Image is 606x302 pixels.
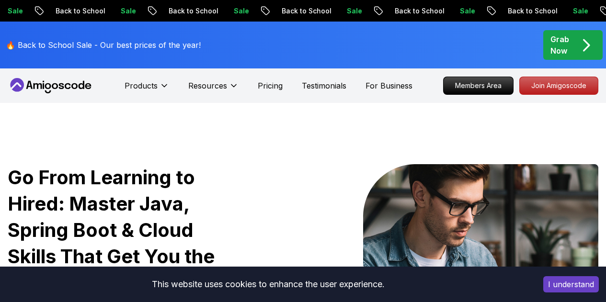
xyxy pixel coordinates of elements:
[443,77,514,95] a: Members Area
[125,80,169,99] button: Products
[7,274,529,295] div: This website uses cookies to enhance the user experience.
[188,80,227,91] p: Resources
[384,6,449,16] p: Back to School
[519,77,598,95] a: Join Amigoscode
[110,6,141,16] p: Sale
[45,6,110,16] p: Back to School
[158,6,223,16] p: Back to School
[550,34,569,56] p: Grab Now
[497,6,562,16] p: Back to School
[8,164,245,296] h1: Go From Learning to Hired: Master Java, Spring Boot & Cloud Skills That Get You the
[336,6,367,16] p: Sale
[520,77,598,94] p: Join Amigoscode
[449,6,480,16] p: Sale
[258,80,283,91] a: Pricing
[223,6,254,16] p: Sale
[444,77,513,94] p: Members Area
[366,80,412,91] a: For Business
[188,80,239,99] button: Resources
[125,80,158,91] p: Products
[543,276,599,292] button: Accept cookies
[302,80,346,91] a: Testimonials
[271,6,336,16] p: Back to School
[562,6,593,16] p: Sale
[6,39,201,51] p: 🔥 Back to School Sale - Our best prices of the year!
